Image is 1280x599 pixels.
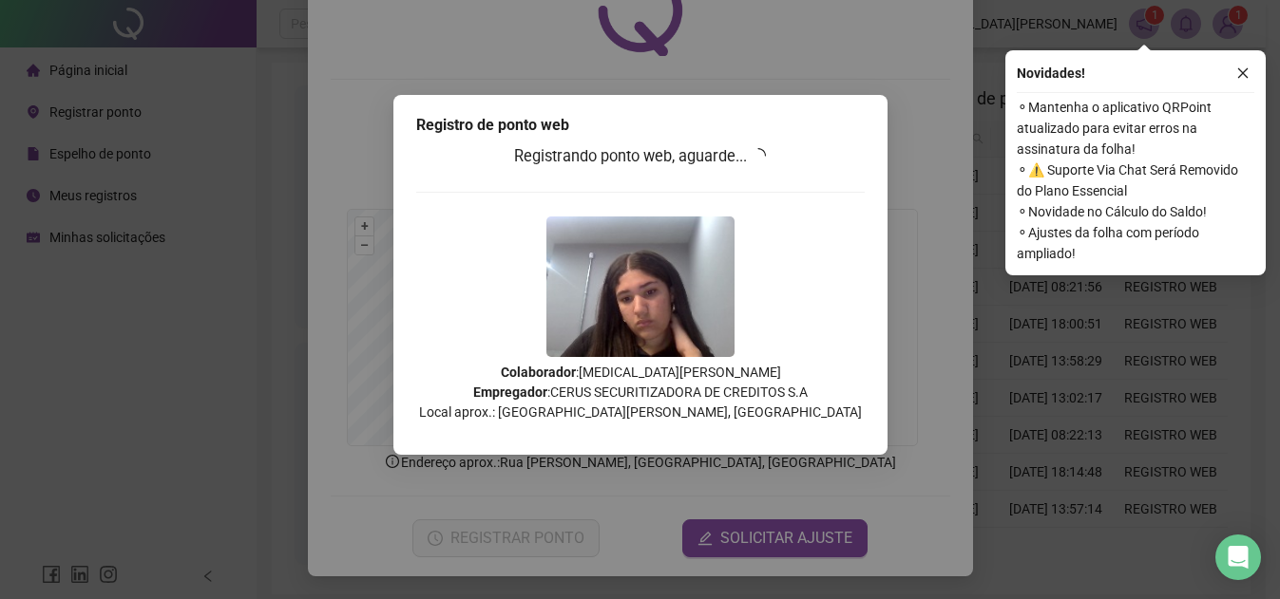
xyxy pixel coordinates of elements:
p: : [MEDICAL_DATA][PERSON_NAME] : CERUS SECURITIZADORA DE CREDITOS S.A Local aprox.: [GEOGRAPHIC_DA... [416,363,865,422]
img: 9k= [546,216,735,357]
h3: Registrando ponto web, aguarde... [416,144,865,169]
span: Novidades ! [1017,63,1085,84]
strong: Colaborador [500,365,575,380]
div: Open Intercom Messenger [1215,534,1261,580]
span: loading [748,144,770,166]
span: ⚬ Ajustes da folha com período ampliado! [1017,222,1254,264]
div: Registro de ponto web [416,114,865,137]
span: close [1236,66,1250,80]
strong: Empregador [473,384,547,400]
span: ⚬ Novidade no Cálculo do Saldo! [1017,201,1254,222]
span: ⚬ ⚠️ Suporte Via Chat Será Removido do Plano Essencial [1017,159,1254,201]
span: ⚬ Mantenha o aplicativo QRPoint atualizado para evitar erros na assinatura da folha! [1017,97,1254,159]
